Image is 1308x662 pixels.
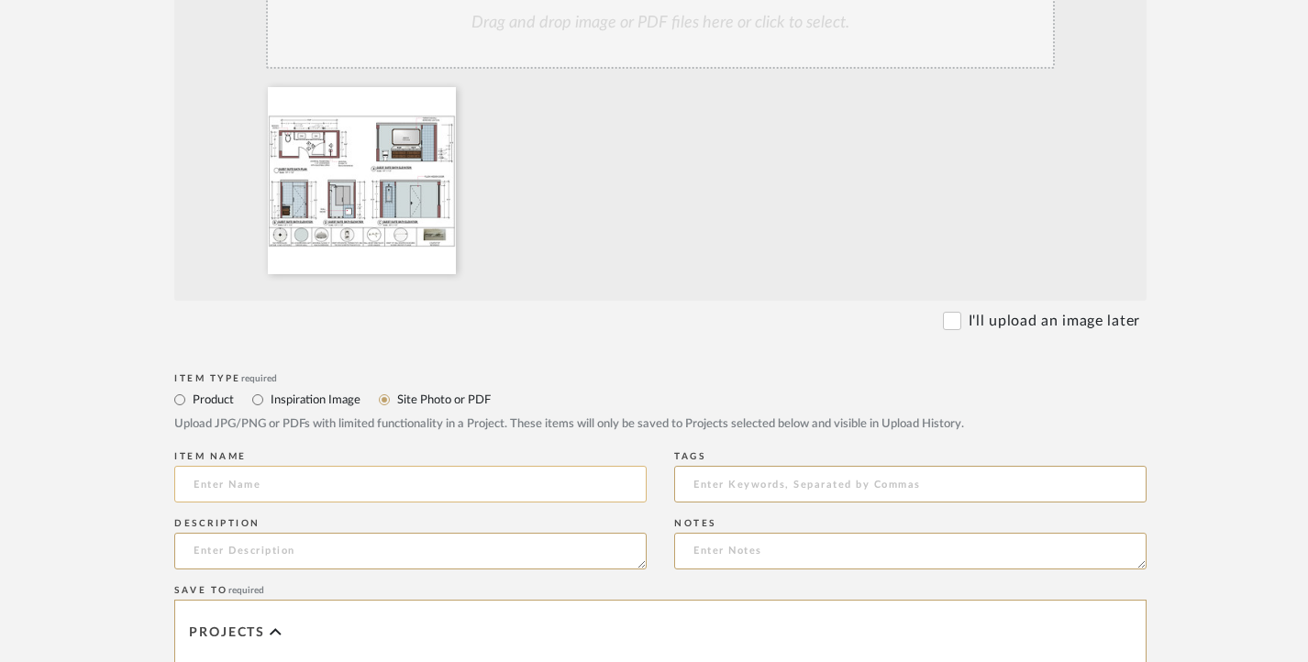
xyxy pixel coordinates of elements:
[174,518,647,529] div: Description
[189,625,265,641] span: Projects
[674,451,1147,462] div: Tags
[191,390,234,410] label: Product
[174,585,1147,596] div: Save To
[269,390,360,410] label: Inspiration Image
[174,466,647,502] input: Enter Name
[174,415,1147,434] div: Upload JPG/PNG or PDFs with limited functionality in a Project. These items will only be saved to...
[174,373,1147,384] div: Item Type
[241,374,277,383] span: required
[174,388,1147,411] mat-radio-group: Select item type
[674,518,1147,529] div: Notes
[969,310,1140,332] label: I'll upload an image later
[174,451,647,462] div: Item name
[674,466,1147,502] input: Enter Keywords, Separated by Commas
[395,390,491,410] label: Site Photo or PDF
[228,586,264,595] span: required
